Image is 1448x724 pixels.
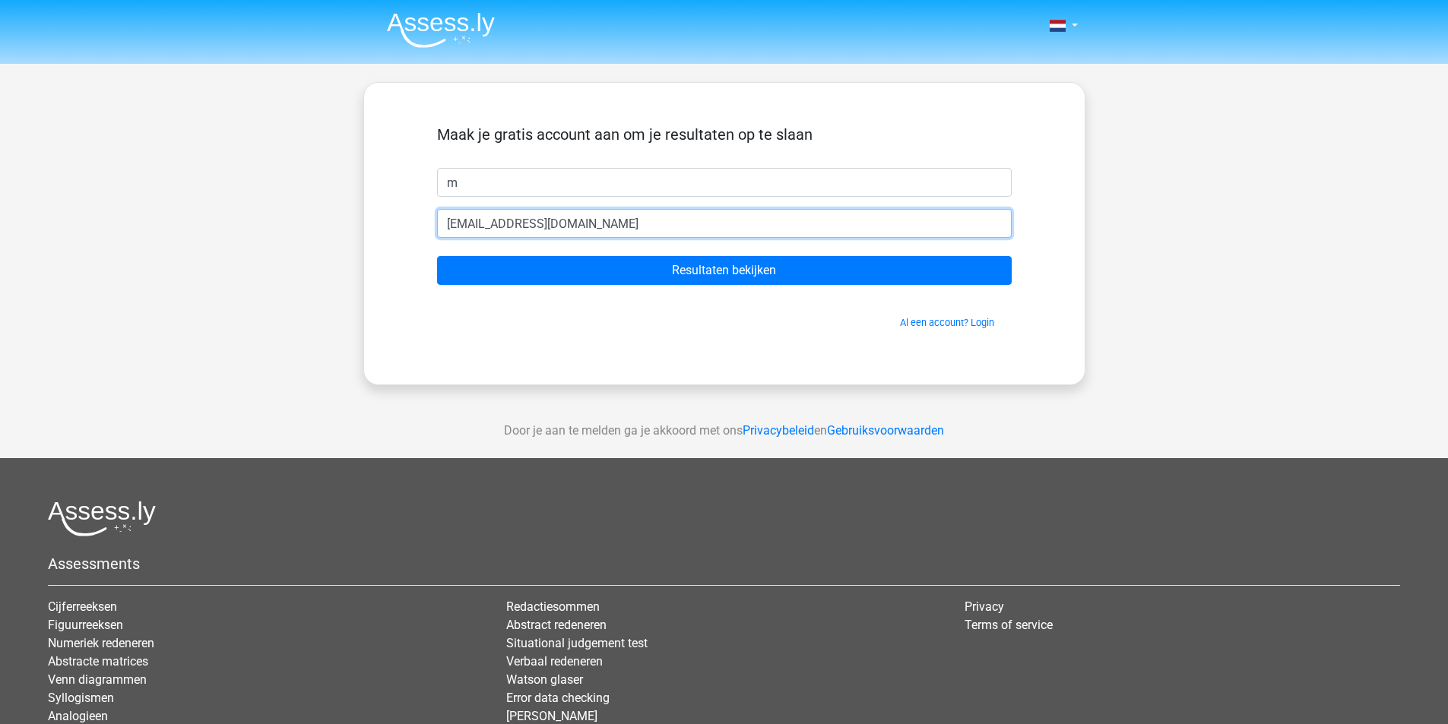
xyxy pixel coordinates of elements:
[965,618,1053,632] a: Terms of service
[965,599,1004,614] a: Privacy
[900,317,994,328] a: Al een account? Login
[437,125,1012,144] h5: Maak je gratis account aan om je resultaten op te slaan
[48,599,117,614] a: Cijferreeksen
[48,618,123,632] a: Figuurreeksen
[48,654,148,669] a: Abstracte matrices
[827,423,944,438] a: Gebruiksvoorwaarden
[506,636,648,650] a: Situational judgement test
[48,501,156,536] img: Assessly logo
[437,209,1012,238] input: Email
[506,618,607,632] a: Abstract redeneren
[48,555,1400,573] h5: Assessments
[387,12,495,48] img: Assessly
[437,256,1012,285] input: Resultaten bekijken
[48,672,147,687] a: Venn diagrammen
[506,672,583,687] a: Watson glaser
[48,709,108,723] a: Analogieen
[506,691,610,705] a: Error data checking
[506,654,603,669] a: Verbaal redeneren
[48,691,114,705] a: Syllogismen
[48,636,154,650] a: Numeriek redeneren
[437,168,1012,197] input: Voornaam
[743,423,814,438] a: Privacybeleid
[506,599,600,614] a: Redactiesommen
[506,709,597,723] a: [PERSON_NAME]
